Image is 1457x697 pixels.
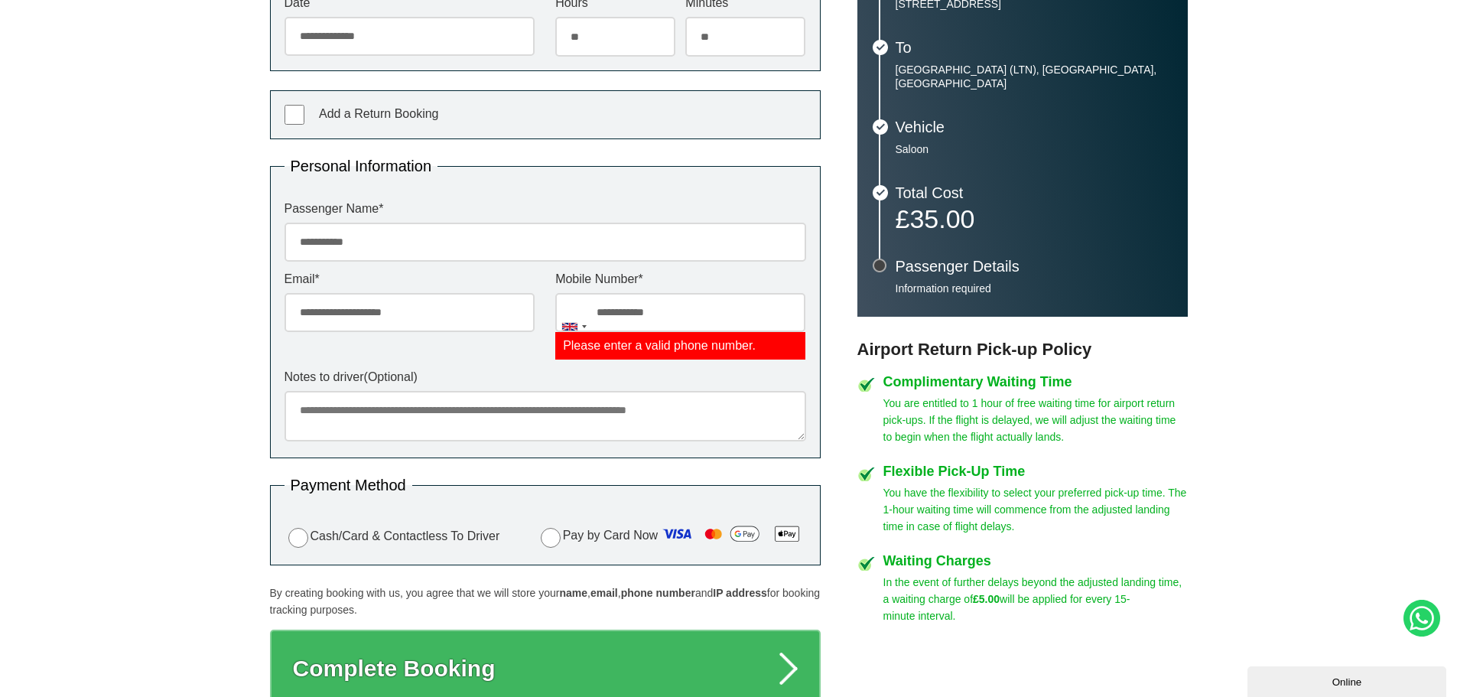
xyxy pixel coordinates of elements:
[285,526,500,548] label: Cash/Card & Contactless To Driver
[909,204,974,233] span: 35.00
[896,40,1172,55] h3: To
[285,158,438,174] legend: Personal Information
[285,105,304,125] input: Add a Return Booking
[537,522,806,551] label: Pay by Card Now
[896,185,1172,200] h3: Total Cost
[288,528,308,548] input: Cash/Card & Contactless To Driver
[285,203,806,215] label: Passenger Name
[270,585,821,618] p: By creating booking with us, you agree that we will store your , , and for booking tracking purpo...
[713,587,767,599] strong: IP address
[857,340,1188,360] h3: Airport Return Pick-up Policy
[555,273,805,285] label: Mobile Number
[896,208,1172,230] p: £
[883,375,1188,389] h4: Complimentary Waiting Time
[590,587,618,599] strong: email
[555,332,805,360] label: Please enter a valid phone number.
[364,370,418,383] span: (Optional)
[285,273,535,285] label: Email
[883,574,1188,624] p: In the event of further delays beyond the adjusted landing time, a waiting charge of will be appl...
[285,371,806,383] label: Notes to driver
[883,464,1188,478] h4: Flexible Pick-Up Time
[285,477,412,493] legend: Payment Method
[896,282,1172,295] p: Information required
[896,63,1172,90] p: [GEOGRAPHIC_DATA] (LTN), [GEOGRAPHIC_DATA], [GEOGRAPHIC_DATA]
[973,593,1000,605] strong: £5.00
[556,294,591,359] div: United Kingdom: +44
[541,528,561,548] input: Pay by Card Now
[559,587,587,599] strong: name
[896,142,1172,156] p: Saloon
[883,395,1188,445] p: You are entitled to 1 hour of free waiting time for airport return pick-ups. If the flight is del...
[319,107,439,120] span: Add a Return Booking
[896,119,1172,135] h3: Vehicle
[896,259,1172,274] h3: Passenger Details
[883,554,1188,568] h4: Waiting Charges
[883,484,1188,535] p: You have the flexibility to select your preferred pick-up time. The 1-hour waiting time will comm...
[1247,663,1449,697] iframe: chat widget
[621,587,695,599] strong: phone number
